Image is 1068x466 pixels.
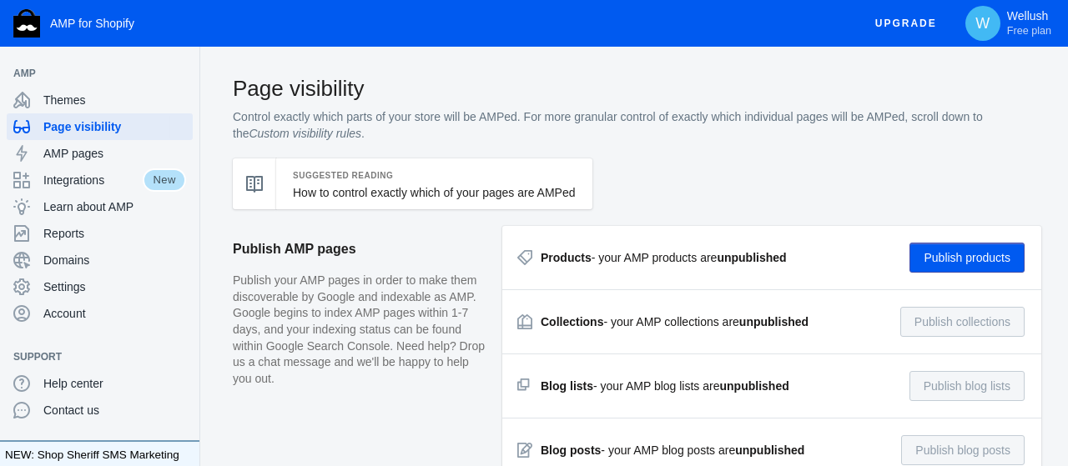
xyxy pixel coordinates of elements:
p: Wellush [1007,9,1051,38]
span: Learn about AMP [43,198,186,215]
a: Page visibility [7,113,193,140]
span: Free plan [1007,24,1051,38]
a: Account [7,300,193,327]
a: IntegrationsNew [7,167,193,193]
img: Shop Sheriff Logo [13,9,40,38]
strong: unpublished [720,379,789,393]
strong: Collections [541,315,603,328]
a: Learn about AMP [7,193,193,220]
button: Publish products [909,243,1025,273]
span: AMP pages [43,145,186,162]
span: Help center [43,375,186,392]
h2: Page visibility [233,73,1041,103]
p: Publish your AMP pages in order to make them discoverable by Google and indexable as AMP. Google ... [233,273,486,387]
button: Upgrade [862,8,950,39]
button: Add a sales channel [169,353,196,360]
span: W [975,15,991,32]
i: Custom visibility rules [249,127,361,140]
button: Publish collections [900,307,1025,337]
span: Domains [43,252,186,268]
a: Themes [7,87,193,113]
h2: Publish AMP pages [233,226,486,273]
a: How to control exactly which of your pages are AMPed [293,186,576,199]
strong: unpublished [739,315,809,328]
a: Contact us [7,397,193,423]
a: Reports [7,220,193,247]
strong: Blog posts [541,443,601,457]
span: AMP for Shopify [50,17,134,30]
strong: unpublished [717,251,786,264]
span: New [143,168,186,192]
span: Reports [43,225,186,242]
span: Themes [43,92,186,108]
span: Upgrade [875,8,937,38]
div: - your AMP products are [541,249,787,266]
a: Settings [7,273,193,300]
button: Publish blog posts [901,435,1025,465]
span: Settings [43,278,186,295]
p: Control exactly which parts of your store will be AMPed. For more granular control of exactly whi... [233,109,1041,142]
button: Publish blog lists [909,371,1025,401]
div: - your AMP blog lists are [541,378,789,394]
strong: Products [541,251,592,264]
a: AMP pages [7,140,193,167]
div: - your AMP blog posts are [541,442,804,458]
span: Page visibility [43,118,186,135]
strong: unpublished [735,443,804,457]
a: Domains [7,247,193,273]
span: Integrations [43,172,143,188]
button: Add a sales channel [169,70,196,77]
span: Contact us [43,402,186,418]
span: Support [13,348,169,365]
span: Account [43,305,186,322]
span: AMP [13,65,169,82]
h5: Suggested Reading [293,167,576,184]
strong: Blog lists [541,379,593,393]
div: - your AMP collections are [541,313,809,330]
